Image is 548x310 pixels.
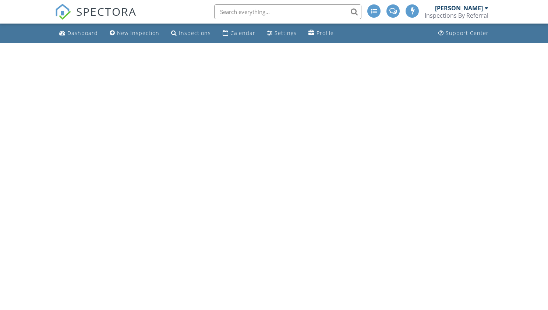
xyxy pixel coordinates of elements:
div: [PERSON_NAME] [435,4,483,12]
div: Inspections [179,29,211,36]
div: Profile [317,29,334,36]
img: The Best Home Inspection Software - Spectora [55,4,71,20]
div: Calendar [230,29,255,36]
a: SPECTORA [55,10,137,25]
a: Dashboard [56,27,101,40]
a: Calendar [220,27,258,40]
div: Inspections By Referral [425,12,488,19]
span: SPECTORA [76,4,137,19]
a: Profile [305,27,337,40]
a: Inspections [168,27,214,40]
div: New Inspection [117,29,159,36]
a: Support Center [435,27,492,40]
div: Dashboard [67,29,98,36]
div: Support Center [446,29,489,36]
a: New Inspection [107,27,162,40]
input: Search everything... [214,4,361,19]
div: Settings [275,29,297,36]
a: Settings [264,27,300,40]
